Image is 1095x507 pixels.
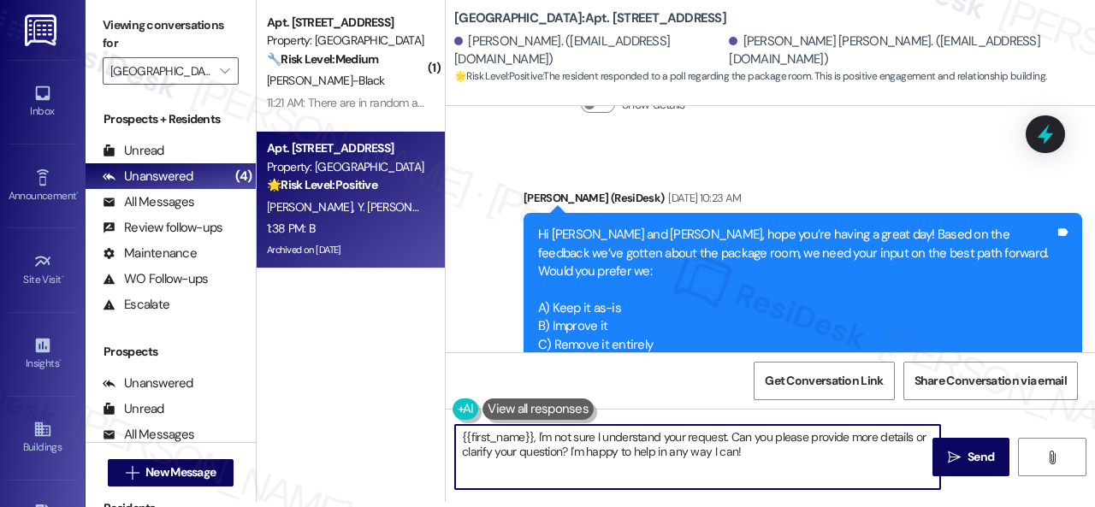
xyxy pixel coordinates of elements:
[267,177,377,192] strong: 🌟 Risk Level: Positive
[59,355,62,367] span: •
[267,139,425,157] div: Apt. [STREET_ADDRESS]
[76,187,79,199] span: •
[110,57,211,85] input: All communities
[145,463,216,481] span: New Message
[948,451,961,464] i: 
[103,270,208,288] div: WO Follow-ups
[267,221,315,236] div: 1:38 PM: B
[538,226,1055,391] div: Hi [PERSON_NAME] and [PERSON_NAME], hope you’re having a great day! Based on the feedback we’ve g...
[455,425,940,489] textarea: {{first_name}}, I'm not sure I understand your request. Can you please provide more details or cl...
[9,247,77,293] a: Site Visit •
[729,32,1082,69] div: [PERSON_NAME] [PERSON_NAME]. ([EMAIL_ADDRESS][DOMAIN_NAME])
[86,110,256,128] div: Prospects + Residents
[9,415,77,461] a: Buildings
[765,372,883,390] span: Get Conversation Link
[9,331,77,377] a: Insights •
[103,12,239,57] label: Viewing conversations for
[103,296,169,314] div: Escalate
[103,193,194,211] div: All Messages
[454,68,1046,85] span: : The resident responded to a poll regarding the package room. This is positive engagement and re...
[9,79,77,125] a: Inbox
[267,51,378,67] strong: 🔧 Risk Level: Medium
[103,219,222,237] div: Review follow-ups
[25,15,60,46] img: ResiDesk Logo
[1045,451,1058,464] i: 
[524,189,1082,213] div: [PERSON_NAME] (ResiDesk)
[265,239,427,261] div: Archived on [DATE]
[126,466,139,480] i: 
[86,343,256,361] div: Prospects
[103,374,193,392] div: Unanswered
[454,69,542,83] strong: 🌟 Risk Level: Positive
[267,73,385,88] span: [PERSON_NAME]-Black
[664,189,741,207] div: [DATE] 10:23 AM
[103,426,194,444] div: All Messages
[358,199,453,215] span: Y. [PERSON_NAME]
[903,362,1078,400] button: Share Conversation via email
[62,271,64,283] span: •
[914,372,1067,390] span: Share Conversation via email
[103,245,197,262] div: Maintenance
[231,163,256,190] div: (4)
[108,459,234,486] button: New Message
[754,362,894,400] button: Get Conversation Link
[103,168,193,186] div: Unanswered
[454,9,726,27] b: [GEOGRAPHIC_DATA]: Apt. [STREET_ADDRESS]
[267,95,690,110] div: 11:21 AM: There are in random areas, grassy areas, going to be worse now with the rain
[103,400,164,418] div: Unread
[103,142,164,160] div: Unread
[267,14,425,32] div: Apt. [STREET_ADDRESS]
[267,158,425,176] div: Property: [GEOGRAPHIC_DATA]
[220,64,229,78] i: 
[267,199,358,215] span: [PERSON_NAME]
[968,448,994,466] span: Send
[932,438,1009,476] button: Send
[454,32,725,69] div: [PERSON_NAME]. ([EMAIL_ADDRESS][DOMAIN_NAME])
[267,32,425,50] div: Property: [GEOGRAPHIC_DATA]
